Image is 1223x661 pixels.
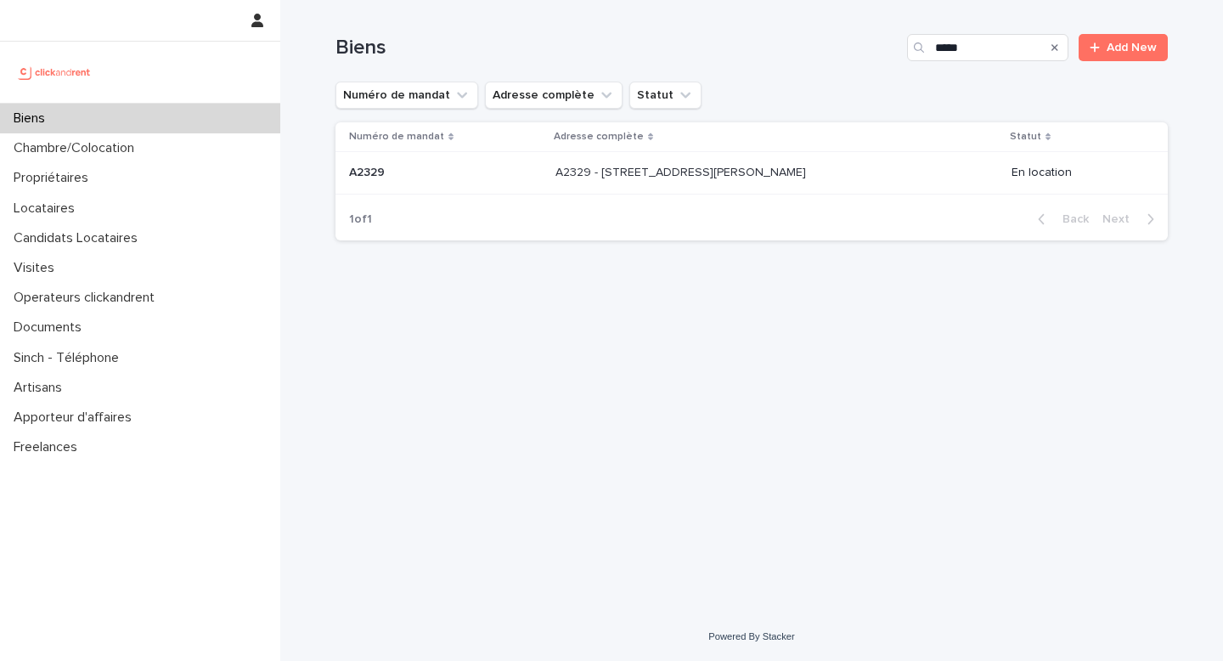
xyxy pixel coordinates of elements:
p: Candidats Locataires [7,230,151,246]
p: Documents [7,319,95,336]
button: Next [1096,212,1168,227]
button: Statut [629,82,702,109]
p: Statut [1010,127,1041,146]
p: Chambre/Colocation [7,140,148,156]
p: Apporteur d'affaires [7,410,145,426]
p: 1 of 1 [335,199,386,240]
p: Operateurs clickandrent [7,290,168,306]
span: Next [1102,213,1140,225]
tr: A2329A2329 A2329 - [STREET_ADDRESS][PERSON_NAME]A2329 - [STREET_ADDRESS][PERSON_NAME] En location [335,152,1168,195]
p: Artisans [7,380,76,396]
p: En location [1012,166,1141,180]
p: Sinch - Téléphone [7,350,132,366]
button: Numéro de mandat [335,82,478,109]
p: Propriétaires [7,170,102,186]
p: A2329 - 6 rue du Docteur Roux, Aulnay-sous-Bois 93600 [555,162,809,180]
a: Add New [1079,34,1168,61]
p: Biens [7,110,59,127]
p: Locataires [7,201,88,217]
h1: Biens [335,36,900,60]
p: Freelances [7,439,91,455]
p: Visites [7,260,68,276]
img: UCB0brd3T0yccxBKYDjQ [14,55,96,89]
button: Adresse complète [485,82,623,109]
span: Add New [1107,42,1157,54]
p: Adresse complète [554,127,644,146]
span: Back [1052,213,1089,225]
a: Powered By Stacker [708,631,794,641]
button: Back [1024,212,1096,227]
p: A2329 [349,162,388,180]
input: Search [907,34,1068,61]
p: Numéro de mandat [349,127,444,146]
